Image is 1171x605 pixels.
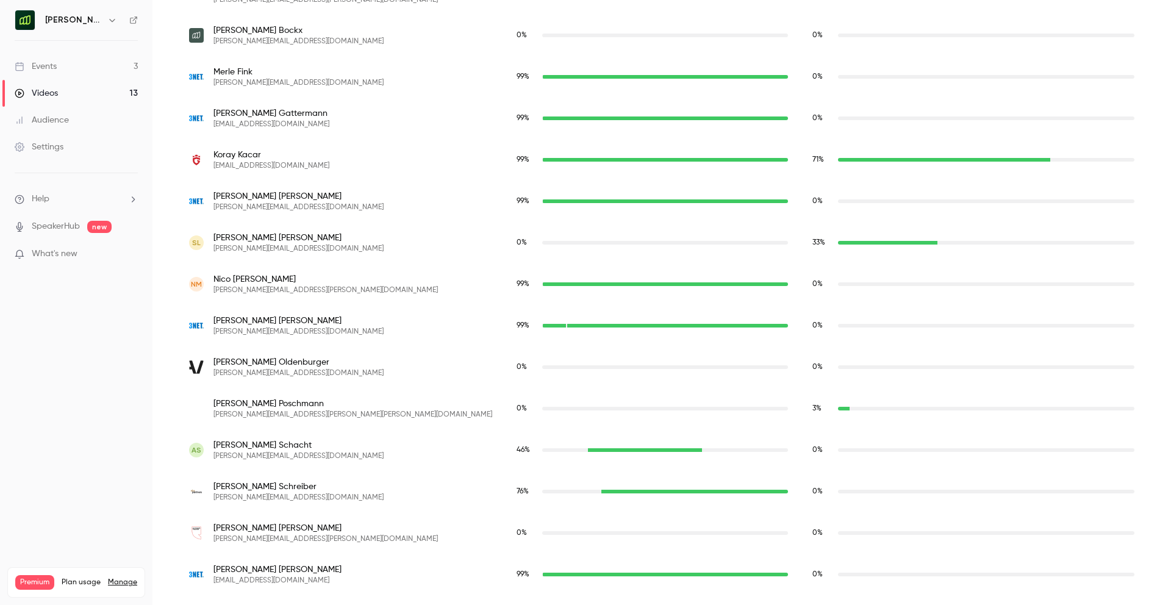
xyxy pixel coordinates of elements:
div: Videos [15,87,58,99]
span: [PERSON_NAME][EMAIL_ADDRESS][PERSON_NAME][DOMAIN_NAME] [213,534,438,544]
div: juergen.poschmann@greier.group [177,388,1147,429]
h6: [PERSON_NAME] ([GEOGRAPHIC_DATA]) [45,14,102,26]
span: [EMAIL_ADDRESS][DOMAIN_NAME] [213,576,342,585]
span: 0 % [812,529,823,537]
span: Live watch time [517,362,536,373]
span: 0 % [517,239,527,246]
span: What's new [32,248,77,260]
span: 0 % [517,405,527,412]
div: schacht@hup-stb.de [177,429,1147,471]
li: help-dropdown-opener [15,193,138,206]
img: nbs-partners.de [189,484,204,499]
span: 33 % [812,239,825,246]
a: Manage [108,578,137,587]
span: Replay watch time [812,237,832,248]
span: 0 % [812,322,823,329]
img: 3net.de [189,111,204,126]
div: Audience [15,114,69,126]
span: [PERSON_NAME][EMAIL_ADDRESS][DOMAIN_NAME] [213,451,384,461]
span: Premium [15,575,54,590]
span: 0 % [812,198,823,205]
span: [PERSON_NAME] [PERSON_NAME] [213,232,384,244]
span: Live watch time [517,279,536,290]
span: [PERSON_NAME][EMAIL_ADDRESS][PERSON_NAME][DOMAIN_NAME] [213,285,438,295]
span: 0 % [517,529,527,537]
span: Replay watch time [812,569,832,580]
span: [PERSON_NAME][EMAIL_ADDRESS][DOMAIN_NAME] [213,327,384,337]
span: Nico [PERSON_NAME] [213,273,438,285]
img: getmoss.com [189,28,204,43]
span: Live watch time [517,154,536,165]
div: schreiber@nbs-partners.de [177,471,1147,512]
span: 99 % [517,322,529,329]
span: 0 % [812,73,823,81]
img: 3net.de [189,567,204,582]
span: Replay watch time [812,320,832,331]
div: gattermann@3net.de [177,98,1147,139]
span: Live watch time [517,113,536,124]
span: [PERSON_NAME] Bockx [213,24,384,37]
span: Replay watch time [812,528,832,539]
span: AS [192,445,201,456]
span: Replay watch time [812,30,832,41]
span: Live watch time [517,320,536,331]
img: 3net.de [189,318,204,333]
span: SL [192,237,201,248]
div: zahlmann@3net.de [177,554,1147,595]
span: Help [32,193,49,206]
div: Settings [15,141,63,153]
span: Replay watch time [812,71,832,82]
div: ludwig@hup-stb.de [177,222,1147,263]
div: newell@3net.de [177,305,1147,346]
span: [PERSON_NAME] Oldenburger [213,356,384,368]
img: altonaer-theater.de [189,526,204,540]
span: Live watch time [517,445,536,456]
div: lindow@3net.de [177,181,1147,222]
span: 0 % [517,32,527,39]
span: 99 % [517,73,529,81]
a: SpeakerHub [32,220,80,233]
span: 76 % [517,488,529,495]
div: daniel.stark@altonaer-theater.de [177,512,1147,554]
span: 71 % [812,156,824,163]
span: 0 % [812,488,823,495]
span: 0 % [812,281,823,288]
span: Live watch time [517,30,536,41]
span: Merle Fink [213,66,384,78]
span: 3 % [812,405,822,412]
span: 99 % [517,115,529,122]
div: jara.bockx@getmoss.com [177,15,1147,56]
img: 3net.de [189,194,204,209]
span: [PERSON_NAME][EMAIL_ADDRESS][DOMAIN_NAME] [213,244,384,254]
span: Live watch time [517,528,536,539]
span: 0 % [812,571,823,578]
img: afrikaverein.de [189,360,204,374]
span: [PERSON_NAME][EMAIL_ADDRESS][PERSON_NAME][PERSON_NAME][DOMAIN_NAME] [213,410,492,420]
span: [PERSON_NAME] Gattermann [213,107,329,120]
span: Replay watch time [812,154,832,165]
span: Plan usage [62,578,101,587]
div: meier@noll-voss.de [177,263,1147,305]
span: Replay watch time [812,486,832,497]
span: 99 % [517,571,529,578]
span: [PERSON_NAME] Schacht [213,439,384,451]
span: [EMAIL_ADDRESS][DOMAIN_NAME] [213,120,329,129]
span: 99 % [517,281,529,288]
span: Replay watch time [812,113,832,124]
span: Replay watch time [812,196,832,207]
span: 99 % [517,156,529,163]
span: 46 % [517,446,530,454]
span: Replay watch time [812,403,832,414]
span: Replay watch time [812,362,832,373]
span: [PERSON_NAME] [PERSON_NAME] [213,522,438,534]
span: Koray Kacar [213,149,329,161]
span: [PERSON_NAME] [PERSON_NAME] [213,190,384,202]
span: 0 % [812,446,823,454]
img: greier.group [189,401,204,416]
div: oldenburger@afrikaverein.de [177,346,1147,388]
iframe: Noticeable Trigger [123,249,138,260]
span: [PERSON_NAME][EMAIL_ADDRESS][DOMAIN_NAME] [213,493,384,503]
span: NM [191,279,202,290]
span: new [87,221,112,233]
span: [EMAIL_ADDRESS][DOMAIN_NAME] [213,161,329,171]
